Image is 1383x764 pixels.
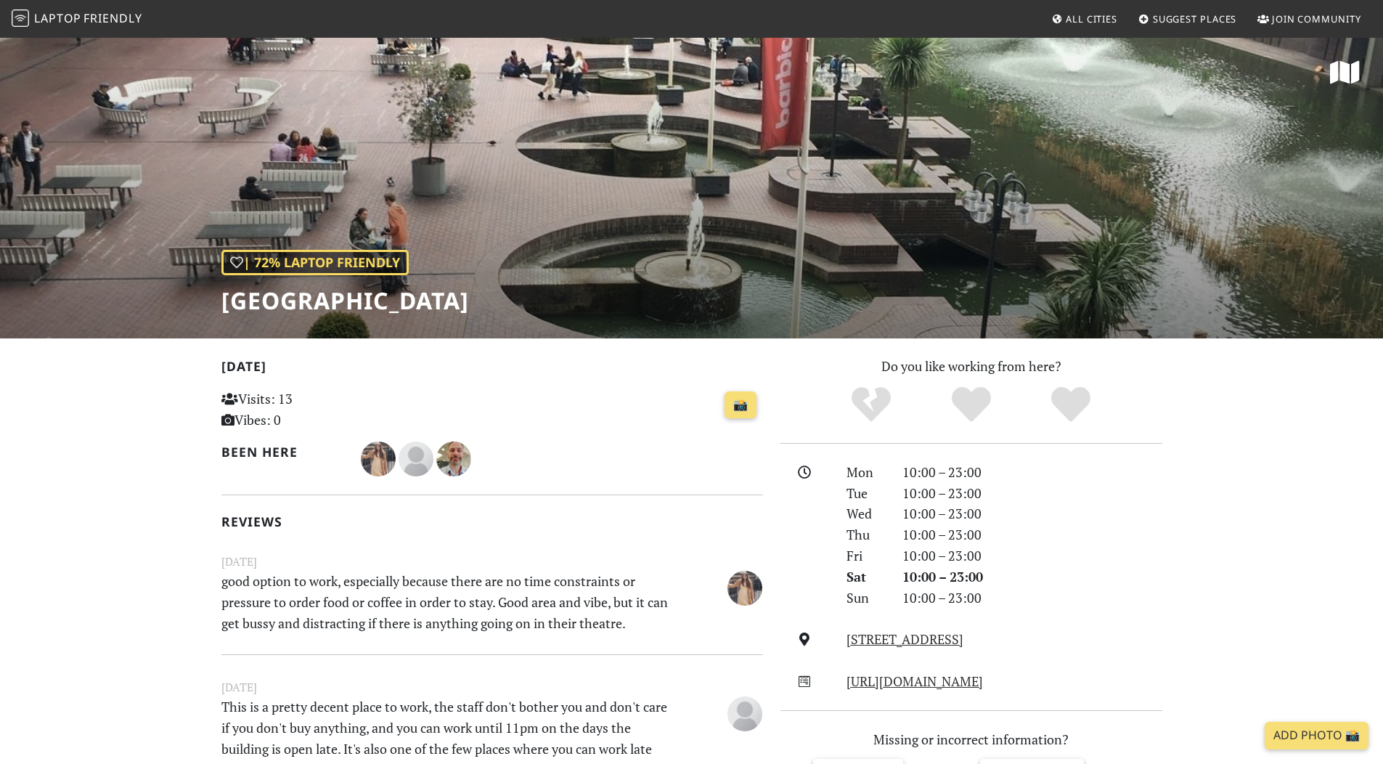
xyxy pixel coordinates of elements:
img: 4035-fatima.jpg [361,442,396,476]
img: blank-535327c66bd565773addf3077783bbfce4b00ec00e9fd257753287c682c7fa38.png [727,696,762,731]
p: Missing or incorrect information? [780,729,1162,750]
span: Join Community [1272,12,1361,25]
a: Add Photo 📸 [1265,722,1368,749]
div: 10:00 – 23:00 [894,545,1171,566]
a: Suggest Places [1133,6,1243,32]
div: 10:00 – 23:00 [894,462,1171,483]
span: All Cities [1066,12,1117,25]
div: Wed [838,503,893,524]
div: Definitely! [1021,385,1121,425]
div: Fri [838,545,893,566]
div: Thu [838,524,893,545]
a: Join Community [1252,6,1367,32]
div: 10:00 – 23:00 [894,503,1171,524]
small: [DATE] [213,678,772,696]
span: Nicholas Wright [436,449,471,466]
div: 10:00 – 23:00 [894,524,1171,545]
a: [STREET_ADDRESS] [846,630,963,648]
h2: Reviews [221,514,763,529]
div: | 72% Laptop Friendly [221,250,409,275]
div: Tue [838,483,893,504]
span: Laptop [34,10,81,26]
a: 📸 [725,391,756,419]
small: [DATE] [213,553,772,571]
p: good option to work, especially because there are no time constraints or pressure to order food o... [213,571,679,633]
a: LaptopFriendly LaptopFriendly [12,7,142,32]
div: 10:00 – 23:00 [894,566,1171,588]
h1: [GEOGRAPHIC_DATA] [221,287,469,314]
div: Yes [921,385,1021,425]
img: blank-535327c66bd565773addf3077783bbfce4b00ec00e9fd257753287c682c7fa38.png [399,442,433,476]
span: James Lowsley Williams [399,449,436,466]
p: Do you like working from here? [780,356,1162,377]
img: 1536-nicholas.jpg [436,442,471,476]
div: Sun [838,588,893,609]
div: No [821,385,921,425]
span: Fátima González [361,449,399,466]
a: All Cities [1045,6,1123,32]
div: Sat [838,566,893,588]
div: 10:00 – 23:00 [894,483,1171,504]
h2: Been here [221,444,344,460]
a: [URL][DOMAIN_NAME] [846,672,983,690]
h2: [DATE] [221,359,763,380]
span: Anonymous [727,703,762,720]
div: Mon [838,462,893,483]
p: Visits: 13 Vibes: 0 [221,389,391,431]
img: LaptopFriendly [12,9,29,27]
span: Friendly [83,10,142,26]
div: 10:00 – 23:00 [894,588,1171,609]
span: Suggest Places [1153,12,1237,25]
span: Fátima González [727,577,762,595]
img: 4035-fatima.jpg [727,571,762,606]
